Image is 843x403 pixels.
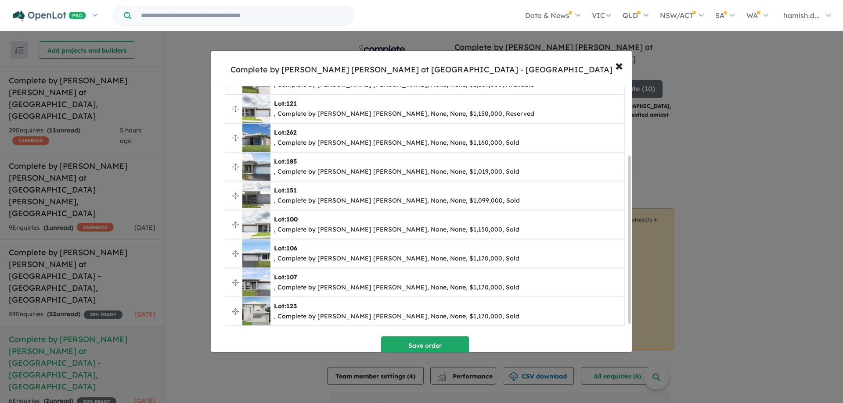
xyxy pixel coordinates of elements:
button: Save order [381,336,469,355]
b: Lot: [274,186,297,194]
span: 100 [286,215,298,223]
span: 107 [286,273,297,281]
img: drag.svg [232,106,239,112]
img: Complete%20by%20McDonald%20Jones%20Homes%20at%20Forest%20Reach%20-%20Huntley%20%20-%20Lot%20262__... [242,124,270,152]
b: Lot: [274,128,297,136]
img: Complete%20by%20McDonald%20Jones%20Homes%20at%20Forest%20Reach%20-%20Huntley%20%20-%20Lot%20121__... [242,95,270,123]
b: Lot: [274,100,297,107]
span: 123 [286,302,297,310]
img: Complete%20by%20McDonald%20Jones%20Homes%20at%20Forest%20Reach%20-%20Huntley%20%20-%20Lot%20106__... [242,239,270,267]
img: drag.svg [232,308,239,315]
img: Complete%20by%20McDonald%20Jones%20Homes%20at%20Forest%20Reach%20-%20Huntley%20%20-%20Lot%20107__... [242,268,270,296]
img: Complete%20by%20McDonald%20Jones%20Homes%20at%20Forest%20Reach%20-%20Huntley%20%20-%20Lot%20185__... [242,153,270,181]
span: 121 [286,100,297,107]
b: Lot: [274,273,297,281]
div: , Complete by [PERSON_NAME] [PERSON_NAME], None, None, $1,150,000, Sold [274,225,519,235]
span: 185 [286,157,297,165]
div: , Complete by [PERSON_NAME] [PERSON_NAME], None, None, $1,150,000, Reserved [274,109,534,119]
div: , Complete by [PERSON_NAME] [PERSON_NAME], None, None, $1,170,000, Sold [274,311,519,322]
span: hamish.d... [783,11,820,20]
b: Lot: [274,302,297,310]
img: drag.svg [232,279,239,286]
b: Lot: [274,157,297,165]
span: × [615,56,623,75]
img: drag.svg [232,193,239,199]
div: , Complete by [PERSON_NAME] [PERSON_NAME], None, None, $1,099,000, Sold [274,196,520,206]
b: Lot: [274,215,298,223]
img: Complete%20by%20McDonald%20Jones%20Homes%20at%20Forest%20Reach%20-%20Huntley%20%20-%20Lot%20100__... [242,210,270,239]
input: Try estate name, suburb, builder or developer [133,6,352,25]
div: , Complete by [PERSON_NAME] [PERSON_NAME], None, None, $1,019,000, Sold [274,167,519,177]
span: 262 [286,128,297,136]
b: Lot: [274,244,297,252]
img: Complete%20by%20McDonald%20Jones%20Homes%20at%20Forest%20Reach%20-%20Huntley%20%20-%20Lot%20123__... [242,297,270,325]
div: Complete by [PERSON_NAME] [PERSON_NAME] at [GEOGRAPHIC_DATA] - [GEOGRAPHIC_DATA] [231,64,612,75]
div: , Complete by [PERSON_NAME] [PERSON_NAME], None, None, $1,160,000, Sold [274,138,519,148]
span: 106 [286,244,297,252]
div: , Complete by [PERSON_NAME] [PERSON_NAME], None, None, $1,170,000, Sold [274,282,519,293]
img: Openlot PRO Logo White [13,11,86,21]
img: drag.svg [232,250,239,257]
span: 151 [286,186,297,194]
div: , Complete by [PERSON_NAME] [PERSON_NAME], None, None, $1,170,000, Sold [274,253,519,264]
img: Complete%20by%20McDonald%20Jones%20Homes%20at%20Forest%20Reach%20-%20Huntley%20%20-%20Lot%20151__... [242,182,270,210]
img: drag.svg [232,164,239,170]
img: drag.svg [232,221,239,228]
img: drag.svg [232,135,239,141]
